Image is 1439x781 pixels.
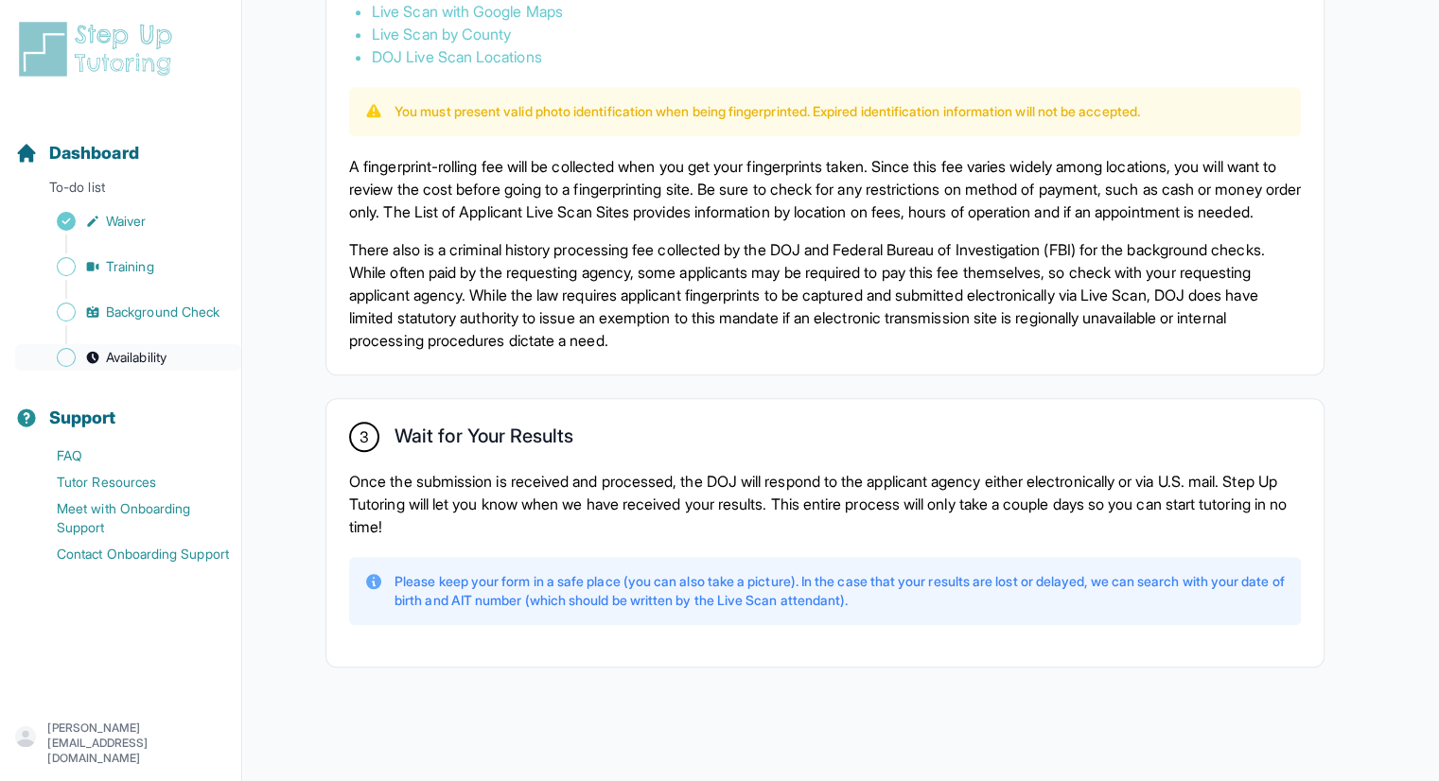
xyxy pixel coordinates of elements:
[395,425,573,455] h2: Wait for Your Results
[349,470,1301,538] p: Once the submission is received and processed, the DOJ will respond to the applicant agency eithe...
[15,344,241,371] a: Availability
[15,19,184,79] img: logo
[49,140,139,166] span: Dashboard
[349,155,1301,223] p: A fingerprint-rolling fee will be collected when you get your fingerprints taken. Since this fee ...
[395,102,1140,121] p: You must present valid photo identification when being fingerprinted. Expired identification info...
[8,178,234,204] p: To-do list
[372,2,563,21] a: Live Scan with Google Maps
[106,303,219,321] span: Background Check
[106,212,146,231] span: Waiver
[15,469,241,495] a: Tutor Resources
[106,348,167,367] span: Availability
[372,47,542,66] a: DOJ Live Scan Locations
[8,110,234,174] button: Dashboard
[15,253,241,280] a: Training
[15,541,241,567] a: Contact Onboarding Support
[360,425,369,448] span: 3
[47,720,226,766] p: [PERSON_NAME][EMAIL_ADDRESS][DOMAIN_NAME]
[15,495,241,541] a: Meet with Onboarding Support
[8,374,234,439] button: Support
[15,299,241,325] a: Background Check
[106,257,154,276] span: Training
[395,572,1286,610] p: Please keep your form in a safe place (you can also take a picture). In the case that your result...
[49,405,116,431] span: Support
[15,208,241,234] a: Waiver
[349,238,1301,352] p: There also is a criminal history processing fee collected by the DOJ and Federal Bureau of Invest...
[372,25,511,43] a: Live Scan by County
[15,443,241,469] a: FAQ
[15,720,226,766] button: [PERSON_NAME][EMAIL_ADDRESS][DOMAIN_NAME]
[15,140,139,166] a: Dashboard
